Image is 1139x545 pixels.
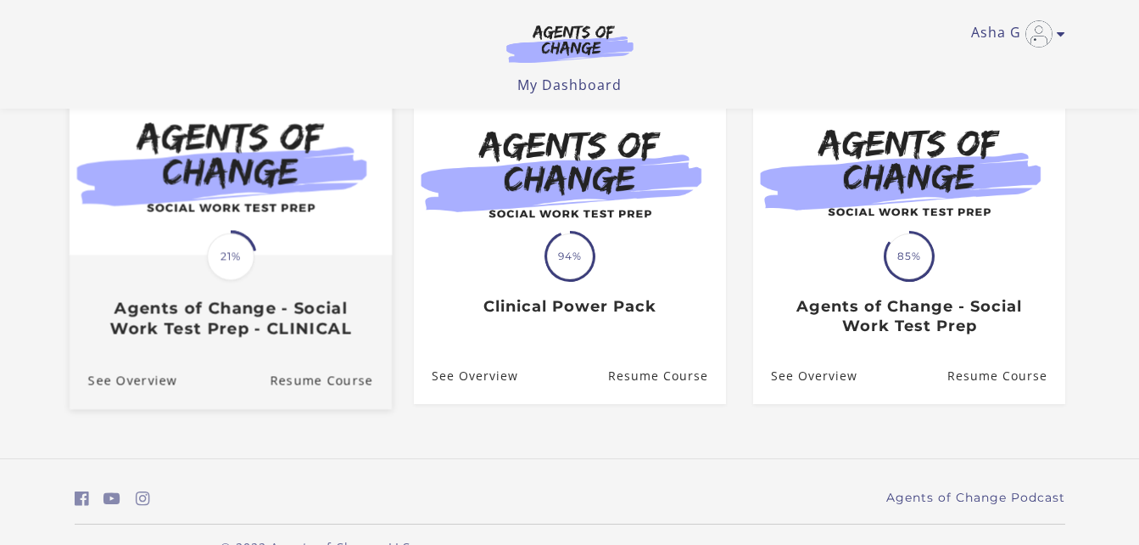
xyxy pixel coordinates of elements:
i: https://www.instagram.com/agentsofchangeprep/ (Open in a new window) [136,491,150,507]
a: https://www.youtube.com/c/AgentsofChangeTestPrepbyMeaganMitchell (Open in a new window) [103,486,120,511]
a: Agents of Change - Social Work Test Prep: See Overview [753,349,857,404]
a: Clinical Power Pack: Resume Course [607,349,725,404]
span: 94% [547,233,593,279]
a: Toggle menu [971,20,1057,48]
h3: Clinical Power Pack [432,297,707,317]
span: 85% [886,233,932,279]
h3: Agents of Change - Social Work Test Prep [771,297,1047,335]
a: https://www.facebook.com/groups/aswbtestprep (Open in a new window) [75,486,89,511]
a: Clinical Power Pack: See Overview [414,349,518,404]
a: Agents of Change Podcast [886,489,1065,507]
a: My Dashboard [517,76,622,94]
i: https://www.facebook.com/groups/aswbtestprep (Open in a new window) [75,491,89,507]
span: 21% [207,233,254,280]
a: Agents of Change - Social Work Test Prep - CLINICAL: Resume Course [270,352,392,409]
img: Agents of Change Logo [489,24,651,63]
i: https://www.youtube.com/c/AgentsofChangeTestPrepbyMeaganMitchell (Open in a new window) [103,491,120,507]
a: https://www.instagram.com/agentsofchangeprep/ (Open in a new window) [136,486,150,511]
h3: Agents of Change - Social Work Test Prep - CLINICAL [87,299,372,338]
a: Agents of Change - Social Work Test Prep - CLINICAL: See Overview [69,352,176,409]
a: Agents of Change - Social Work Test Prep: Resume Course [946,349,1064,404]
